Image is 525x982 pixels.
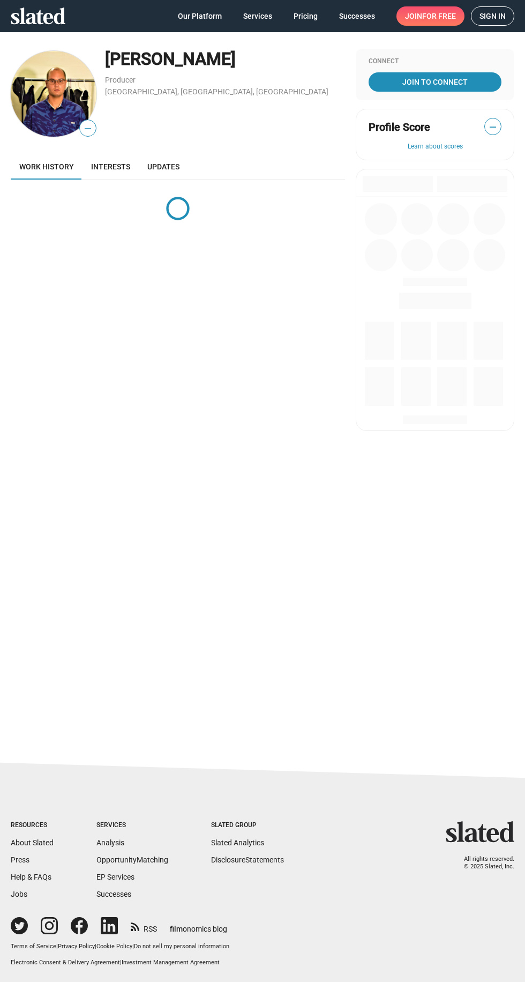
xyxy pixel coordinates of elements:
[471,6,514,26] a: Sign in
[122,959,220,966] a: Investment Management Agreement
[170,925,183,933] span: film
[19,162,74,171] span: Work history
[405,6,456,26] span: Join
[178,6,222,26] span: Our Platform
[96,873,134,881] a: EP Services
[369,120,430,135] span: Profile Score
[422,6,456,26] span: for free
[91,162,130,171] span: Interests
[211,821,284,830] div: Slated Group
[11,873,51,881] a: Help & FAQs
[105,76,136,84] a: Producer
[11,51,96,137] img: Cameron Hollopeter
[371,72,499,92] span: Join To Connect
[147,162,179,171] span: Updates
[169,6,230,26] a: Our Platform
[11,838,54,847] a: About Slated
[134,943,229,951] button: Do not sell my personal information
[96,943,132,950] a: Cookie Policy
[11,855,29,864] a: Press
[105,48,345,71] div: [PERSON_NAME]
[131,918,157,934] a: RSS
[95,943,96,950] span: |
[96,821,168,830] div: Services
[11,943,56,950] a: Terms of Service
[96,890,131,898] a: Successes
[211,855,284,864] a: DisclosureStatements
[11,959,120,966] a: Electronic Consent & Delivery Agreement
[479,7,506,25] span: Sign in
[331,6,384,26] a: Successes
[96,855,168,864] a: OpportunityMatching
[211,838,264,847] a: Slated Analytics
[11,821,54,830] div: Resources
[339,6,375,26] span: Successes
[11,890,27,898] a: Jobs
[105,87,328,96] a: [GEOGRAPHIC_DATA], [GEOGRAPHIC_DATA], [GEOGRAPHIC_DATA]
[243,6,272,26] span: Services
[369,143,501,151] button: Learn about scores
[485,120,501,134] span: —
[453,855,514,871] p: All rights reserved. © 2025 Slated, Inc.
[369,57,501,66] div: Connect
[369,72,501,92] a: Join To Connect
[82,154,139,180] a: Interests
[120,959,122,966] span: |
[396,6,464,26] a: Joinfor free
[285,6,326,26] a: Pricing
[58,943,95,950] a: Privacy Policy
[139,154,188,180] a: Updates
[170,916,227,934] a: filmonomics blog
[56,943,58,950] span: |
[11,154,82,180] a: Work history
[80,122,96,136] span: —
[235,6,281,26] a: Services
[96,838,124,847] a: Analysis
[294,6,318,26] span: Pricing
[132,943,134,950] span: |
